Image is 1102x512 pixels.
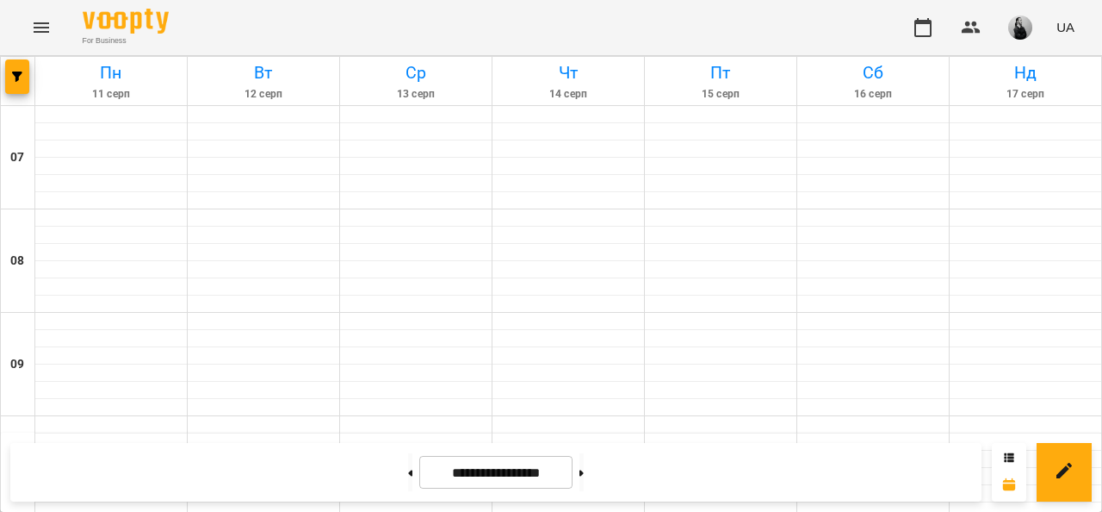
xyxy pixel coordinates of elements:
[38,86,184,103] h6: 11 серп
[495,59,641,86] h6: Чт
[10,355,24,374] h6: 09
[952,86,1099,103] h6: 17 серп
[647,86,794,103] h6: 15 серп
[1008,16,1032,40] img: 109b3f3020440a715010182117ad3573.jpeg
[800,59,946,86] h6: Сб
[10,252,24,271] h6: 08
[952,59,1099,86] h6: Нд
[1049,11,1081,43] button: UA
[38,59,184,86] h6: Пн
[343,86,489,103] h6: 13 серп
[10,148,24,167] h6: 07
[495,86,641,103] h6: 14 серп
[800,86,946,103] h6: 16 серп
[83,9,169,34] img: Voopty Logo
[83,35,169,47] span: For Business
[647,59,794,86] h6: Пт
[1056,18,1074,36] span: UA
[343,59,489,86] h6: Ср
[190,59,337,86] h6: Вт
[21,7,62,48] button: Menu
[190,86,337,103] h6: 12 серп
